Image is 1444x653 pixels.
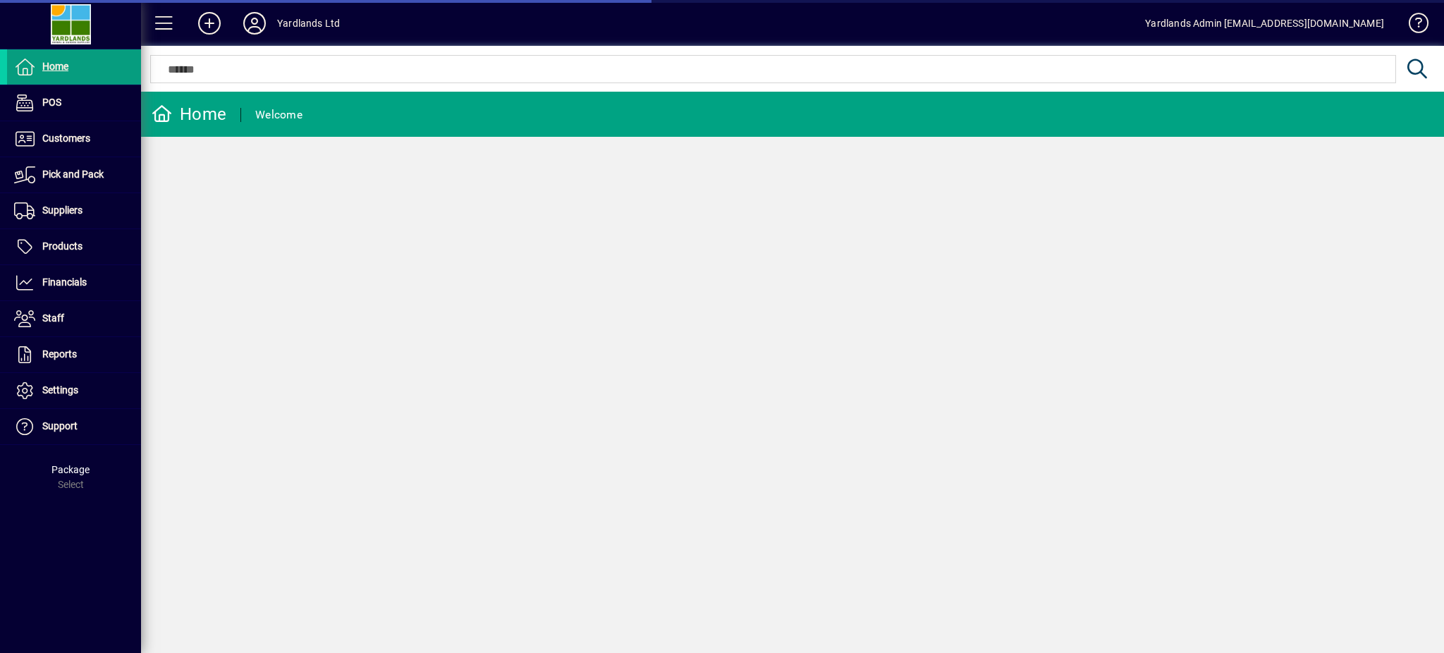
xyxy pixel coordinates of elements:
a: Customers [7,121,141,157]
div: Welcome [255,104,302,126]
a: Settings [7,373,141,408]
span: Staff [42,312,64,324]
span: Suppliers [42,205,82,216]
span: Package [51,464,90,475]
button: Profile [232,11,277,36]
span: Products [42,240,82,252]
a: Financials [7,265,141,300]
span: Reports [42,348,77,360]
a: Suppliers [7,193,141,228]
span: Home [42,61,68,72]
div: Yardlands Ltd [277,12,340,35]
span: POS [42,97,61,108]
div: Yardlands Admin [EMAIL_ADDRESS][DOMAIN_NAME] [1145,12,1384,35]
span: Customers [42,133,90,144]
span: Pick and Pack [42,169,104,180]
a: Staff [7,301,141,336]
span: Settings [42,384,78,396]
a: Products [7,229,141,264]
div: Home [152,103,226,126]
a: Knowledge Base [1398,3,1426,49]
a: POS [7,85,141,121]
a: Pick and Pack [7,157,141,193]
a: Reports [7,337,141,372]
span: Financials [42,276,87,288]
button: Add [187,11,232,36]
a: Support [7,409,141,444]
span: Support [42,420,78,432]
